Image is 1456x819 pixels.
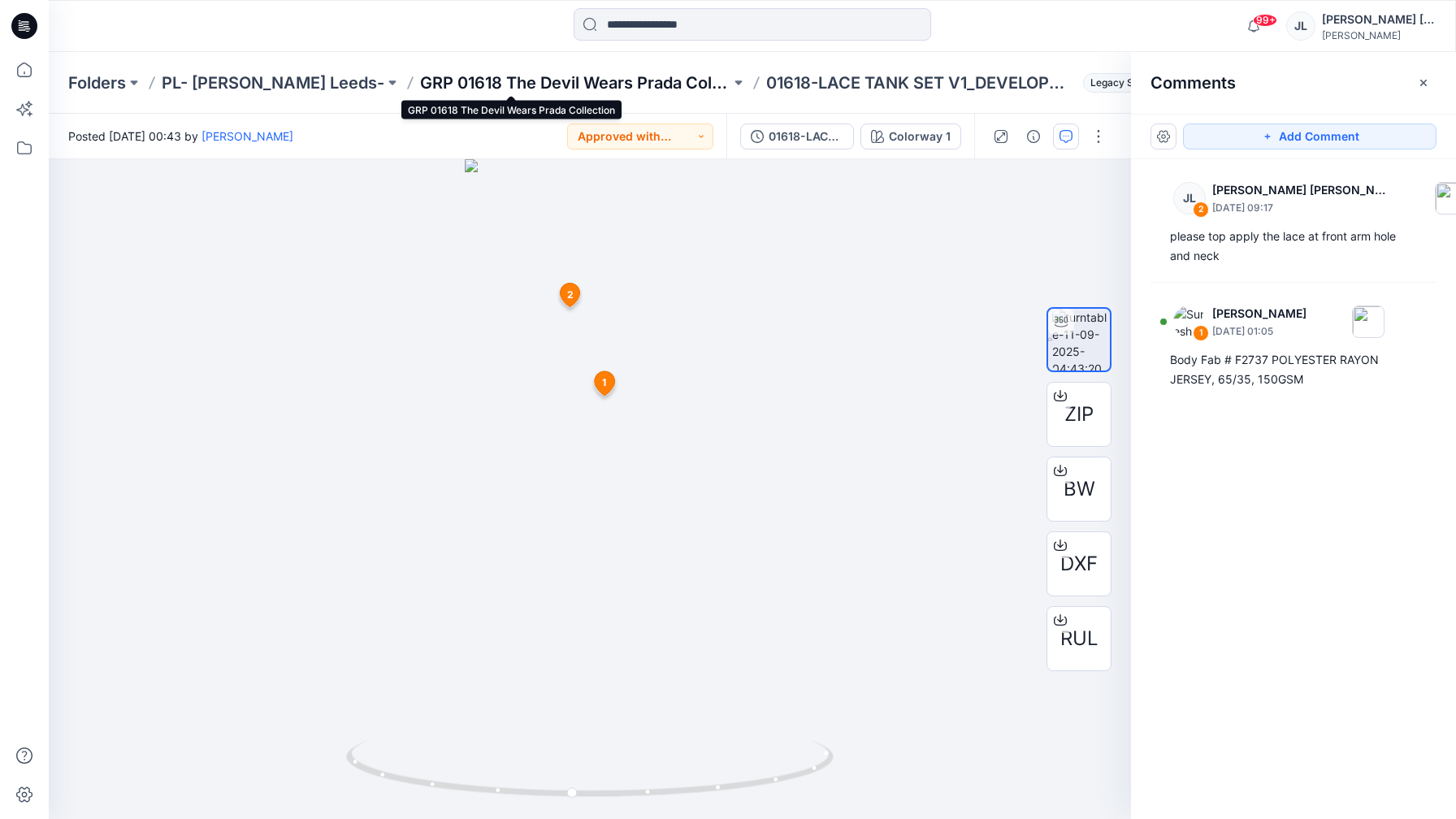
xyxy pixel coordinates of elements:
h2: Comments [1150,73,1236,93]
span: Posted [DATE] 00:43 by [68,128,293,145]
a: PL- [PERSON_NAME] Leeds- [162,71,384,94]
button: Colorway 1 [860,123,961,149]
p: 01618-LACE TANK SET V1_DEVELOPMENT [766,71,1077,94]
button: Details [1020,123,1046,149]
div: 2 [1193,201,1209,218]
p: [PERSON_NAME] [PERSON_NAME] [1212,180,1389,200]
div: [PERSON_NAME] [PERSON_NAME] [1322,10,1436,29]
a: [PERSON_NAME] [201,129,293,143]
div: JL [1173,182,1206,214]
span: ZIP [1064,400,1094,429]
div: Body Fab # F2737 POLYESTER RAYON JERSEY, 65/35, 150GSM [1170,350,1417,389]
img: turntable-11-09-2025-04:43:20 [1052,309,1110,370]
a: Folders [68,71,126,94]
span: DXF [1060,549,1098,578]
button: Add Comment [1183,123,1436,149]
a: GRP 01618 The Devil Wears Prada Collection [420,71,730,94]
div: 1 [1193,325,1209,341]
div: JL [1286,11,1315,41]
div: 01618-LACE TANK SET V1_DEVELOPMENT [769,128,843,145]
p: [PERSON_NAME] [1212,304,1306,323]
p: [DATE] 09:17 [1212,200,1389,216]
span: BW [1064,474,1095,504]
span: Legacy Style [1083,73,1158,93]
img: Suresh Perera [1173,305,1206,338]
button: 01618-LACE TANK SET V1_DEVELOPMENT [740,123,854,149]
span: 99+ [1253,14,1277,27]
button: Legacy Style [1077,71,1158,94]
div: please top apply the lace at front arm hole and neck [1170,227,1417,266]
p: [DATE] 01:05 [1212,323,1306,340]
span: RUL [1060,624,1098,653]
div: Colorway 1 [889,128,951,145]
div: [PERSON_NAME] [1322,29,1436,41]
